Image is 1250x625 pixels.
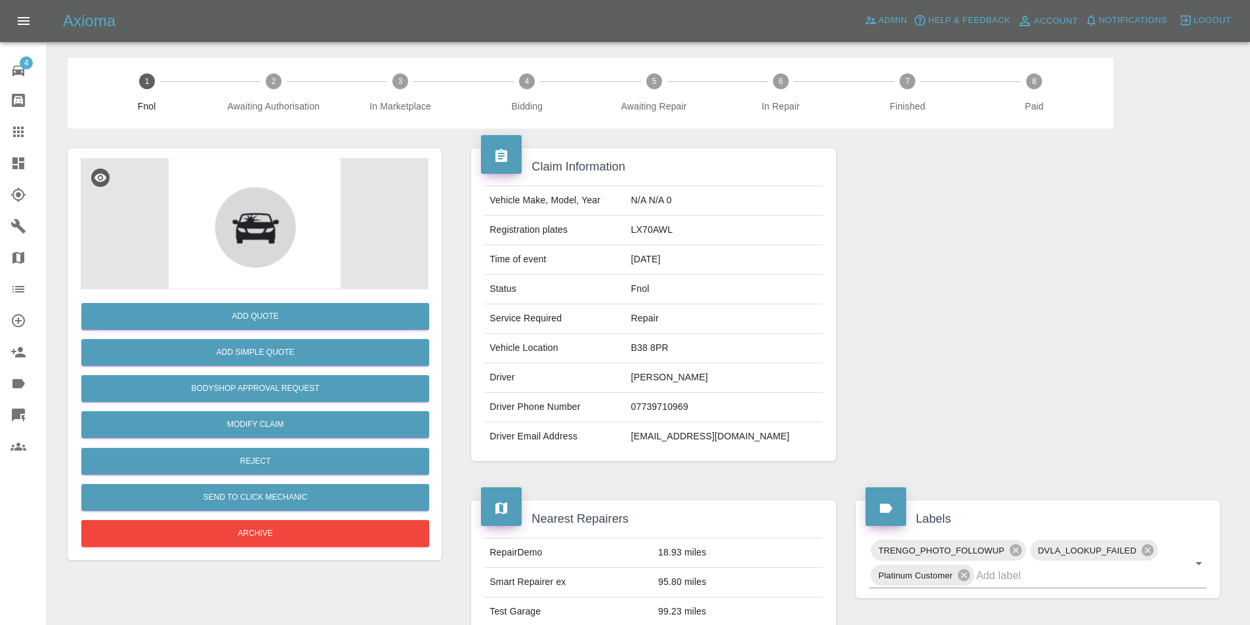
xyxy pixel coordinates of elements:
[81,448,429,475] button: Reject
[8,5,39,37] button: Open drawer
[1190,554,1208,573] button: Open
[1030,540,1158,561] div: DVLA_LOOKUP_FAILED
[976,100,1093,113] span: Paid
[879,13,907,28] span: Admin
[484,538,653,568] td: RepairDemo
[63,10,115,31] h5: Axioma
[910,10,1013,31] button: Help & Feedback
[626,334,823,363] td: B38 8PR
[484,216,625,245] td: Registration plates
[484,393,625,422] td: Driver Phone Number
[1032,77,1037,86] text: 8
[626,275,823,304] td: Fnol
[1081,10,1171,31] button: Notifications
[861,10,911,31] a: Admin
[215,100,331,113] span: Awaiting Authorisation
[398,77,403,86] text: 3
[342,100,458,113] span: In Marketplace
[596,100,712,113] span: Awaiting Repair
[928,13,1010,28] span: Help & Feedback
[1030,543,1144,558] span: DVLA_LOOKUP_FAILED
[653,568,823,597] td: 95.80 miles
[481,510,825,528] h4: Nearest Repairers
[481,158,825,176] h4: Claim Information
[20,56,33,70] span: 4
[652,77,656,86] text: 5
[81,375,429,402] button: Bodyshop Approval Request
[626,363,823,393] td: [PERSON_NAME]
[626,304,823,334] td: Repair
[81,158,428,289] img: defaultCar-C0N0gyFo.png
[849,100,965,113] span: Finished
[722,100,839,113] span: In Repair
[1099,13,1167,28] span: Notifications
[1176,10,1234,31] button: Logout
[81,339,429,366] button: Add Simple Quote
[81,411,429,438] a: Modify Claim
[871,540,1026,561] div: TRENGO_PHOTO_FOLLOWUP
[976,565,1170,586] input: Add label
[871,565,974,586] div: Platinum Customer
[469,100,585,113] span: Bidding
[484,304,625,334] td: Service Required
[626,245,823,275] td: [DATE]
[653,538,823,568] td: 18.93 miles
[81,484,429,511] button: Send to Click Mechanic
[484,186,625,216] td: Vehicle Make, Model, Year
[906,77,910,86] text: 7
[81,303,429,330] button: Add Quote
[272,77,276,86] text: 2
[626,186,823,216] td: N/A N/A 0
[1014,10,1081,31] a: Account
[1034,14,1078,29] span: Account
[778,77,783,86] text: 6
[871,543,1012,558] span: TRENGO_PHOTO_FOLLOWUP
[871,568,961,583] span: Platinum Customer
[89,100,205,113] span: Fnol
[484,245,625,275] td: Time of event
[81,520,429,547] button: Archive
[626,393,823,422] td: 07739710969
[626,216,823,245] td: LX70AWL
[484,334,625,363] td: Vehicle Location
[865,510,1210,528] h4: Labels
[1194,13,1231,28] span: Logout
[484,568,653,597] td: Smart Repairer ex
[626,422,823,451] td: [EMAIL_ADDRESS][DOMAIN_NAME]
[525,77,530,86] text: 4
[144,77,149,86] text: 1
[484,422,625,451] td: Driver Email Address
[484,363,625,393] td: Driver
[484,275,625,304] td: Status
